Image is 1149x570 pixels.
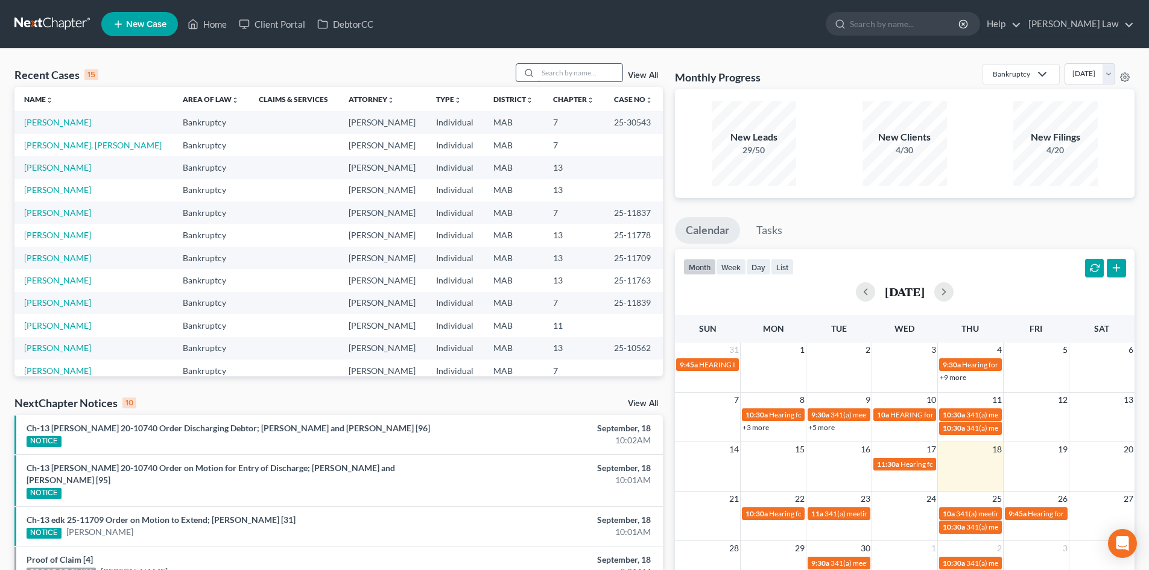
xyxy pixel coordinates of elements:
td: Bankruptcy [173,179,249,201]
div: Bankruptcy [993,69,1030,79]
span: Hearing for [PERSON_NAME] [769,509,863,518]
a: [PERSON_NAME] [66,526,133,538]
div: 29/50 [712,144,796,156]
span: 4 [996,343,1003,357]
td: Individual [426,269,484,291]
h3: Monthly Progress [675,70,761,84]
td: [PERSON_NAME] [339,269,426,291]
a: Ch-13 [PERSON_NAME] 20-10740 Order on Motion for Entry of Discharge; [PERSON_NAME] and [PERSON_NA... [27,463,395,485]
td: Individual [426,156,484,179]
span: 3 [1062,541,1069,556]
a: Client Portal [233,13,311,35]
td: 25-11778 [604,224,663,246]
td: Bankruptcy [173,156,249,179]
button: day [746,259,771,275]
td: Individual [426,179,484,201]
span: HEARING for [PERSON_NAME] [890,410,992,419]
span: 7 [733,393,740,407]
a: Attorneyunfold_more [349,95,394,104]
div: Recent Cases [14,68,98,82]
span: 9 [864,393,872,407]
span: 10a [943,509,955,518]
span: 10a [877,410,889,419]
span: Sun [699,323,717,334]
span: 11:30a [877,460,899,469]
i: unfold_more [46,97,53,104]
span: 341(a) meeting for [PERSON_NAME] [831,559,947,568]
td: [PERSON_NAME] [339,337,426,359]
span: 9:30a [943,360,961,369]
a: [PERSON_NAME] [24,117,91,127]
span: 14 [728,442,740,457]
div: NOTICE [27,528,62,539]
td: 25-11837 [604,201,663,224]
div: 4/20 [1013,144,1098,156]
td: [PERSON_NAME] [339,179,426,201]
span: Hearing for [PERSON_NAME] [962,360,1056,369]
span: 27 [1122,492,1135,506]
a: [PERSON_NAME] [24,343,91,353]
button: list [771,259,794,275]
a: Proof of Claim [4] [27,554,93,565]
span: 341(a) meeting for [PERSON_NAME] [966,559,1083,568]
div: New Clients [863,130,947,144]
td: MAB [484,224,543,246]
div: 10 [122,397,136,408]
div: New Filings [1013,130,1098,144]
a: [PERSON_NAME] [24,230,91,240]
div: September, 18 [451,462,651,474]
td: Bankruptcy [173,292,249,314]
input: Search by name... [538,64,622,81]
td: 7 [543,292,604,314]
div: NOTICE [27,436,62,447]
span: 8 [799,393,806,407]
td: MAB [484,292,543,314]
i: unfold_more [387,97,394,104]
td: 25-30543 [604,111,663,133]
td: Bankruptcy [173,337,249,359]
span: 341(a) meeting for [PERSON_NAME] [966,410,1083,419]
span: 2 [864,343,872,357]
span: 13 [1122,393,1135,407]
a: +9 more [940,373,966,382]
div: 10:01AM [451,474,651,486]
span: 9:45a [680,360,698,369]
a: View All [628,71,658,80]
span: Sat [1094,323,1109,334]
span: 10 [925,393,937,407]
td: 7 [543,111,604,133]
div: 10:01AM [451,526,651,538]
td: Bankruptcy [173,224,249,246]
td: Bankruptcy [173,201,249,224]
td: Individual [426,111,484,133]
td: MAB [484,314,543,337]
span: 10:30a [943,423,965,432]
span: 1 [930,541,937,556]
td: 13 [543,156,604,179]
a: Typeunfold_more [436,95,461,104]
td: Individual [426,314,484,337]
td: MAB [484,179,543,201]
span: 10:30a [943,559,965,568]
a: [PERSON_NAME] [24,320,91,331]
a: Districtunfold_more [493,95,533,104]
td: MAB [484,359,543,382]
a: Calendar [675,217,740,244]
a: [PERSON_NAME] Law [1022,13,1134,35]
a: [PERSON_NAME] [24,162,91,173]
td: Bankruptcy [173,134,249,156]
td: Bankruptcy [173,111,249,133]
a: Home [182,13,233,35]
div: New Leads [712,130,796,144]
span: 30 [859,541,872,556]
a: Tasks [745,217,793,244]
span: 15 [794,442,806,457]
td: 11 [543,314,604,337]
a: Nameunfold_more [24,95,53,104]
span: 10:30a [745,509,768,518]
td: Individual [426,134,484,156]
span: Hearing for [PERSON_NAME] [901,460,995,469]
button: month [683,259,716,275]
td: [PERSON_NAME] [339,224,426,246]
span: 341(a) meeting for [PERSON_NAME] [825,509,941,518]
